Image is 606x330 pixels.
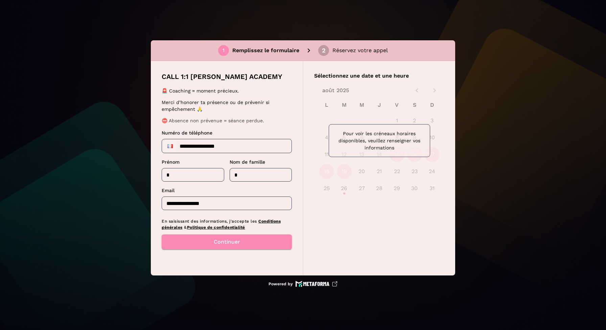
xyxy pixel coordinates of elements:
[162,72,282,81] p: CALL 1:1 [PERSON_NAME] ACADEMY
[162,159,180,165] span: Prénom
[162,218,292,230] p: En saisissant des informations, j'accepte les
[162,99,290,112] p: Merci d’honorer ta présence ou de prévenir si empêchement 🙏
[184,225,187,230] span: &
[163,141,177,151] div: France: + 33
[187,225,245,230] a: Politique de confidentialité
[162,234,292,249] button: Continuer
[162,87,290,94] p: 🚨 Coaching = moment précieux.
[269,281,337,287] a: Powered by
[232,46,299,55] p: Remplissez le formulaire
[162,117,290,124] p: ⛔ Absence non prévenue = séance perdue.
[269,281,293,287] p: Powered by
[332,46,388,55] p: Réservez votre appel
[314,72,444,80] p: Sélectionnez une date et une heure
[230,159,265,165] span: Nom de famille
[322,47,326,54] div: 2
[334,130,424,151] p: Pour voir les créneaux horaires disponibles, veuillez renseigner vos informations
[162,188,174,193] span: Email
[223,47,225,54] div: 1
[162,130,212,136] span: Numéro de téléphone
